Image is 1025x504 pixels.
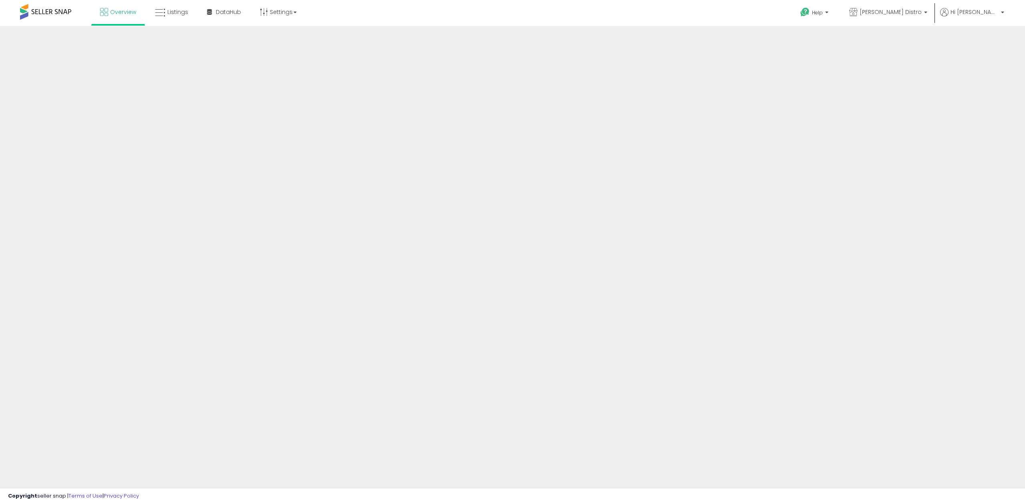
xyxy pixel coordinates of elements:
[860,8,922,16] span: [PERSON_NAME] Distro
[216,8,241,16] span: DataHub
[800,7,810,17] i: Get Help
[110,8,136,16] span: Overview
[812,9,823,16] span: Help
[940,8,1004,26] a: Hi [PERSON_NAME]
[794,1,836,26] a: Help
[951,8,999,16] span: Hi [PERSON_NAME]
[167,8,188,16] span: Listings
